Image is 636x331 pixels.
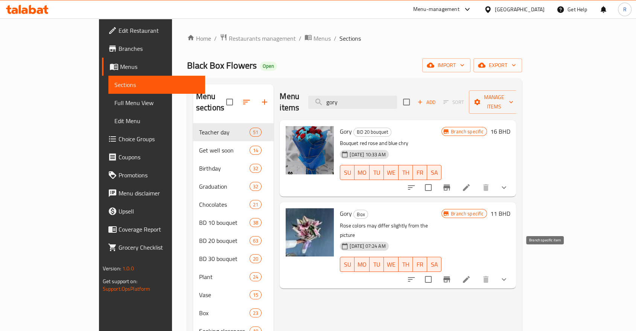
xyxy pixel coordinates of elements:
button: SU [340,165,355,180]
span: Select section first [438,96,469,108]
button: delete [477,270,495,288]
div: Chocolates21 [193,195,274,214]
a: Full Menu View [108,94,205,112]
div: items [250,272,262,281]
a: Support.OpsPlatform [103,284,151,294]
span: WE [387,259,396,270]
button: TU [370,165,384,180]
span: Menus [313,34,331,43]
a: Edit Menu [108,112,205,130]
span: 24 [250,273,261,281]
span: Coverage Report [119,225,199,234]
span: 38 [250,219,261,226]
p: Bouquet red rose and blue chry [340,139,441,148]
div: Teacher day51 [193,123,274,141]
button: FR [413,165,427,180]
h2: Menu sections [196,91,227,113]
h2: Menu items [280,91,299,113]
span: Add [416,98,437,107]
button: TU [370,257,384,272]
div: Box [199,308,250,317]
div: Box [353,210,368,219]
span: 15 [250,291,261,299]
img: Gory [286,126,334,174]
button: WE [384,165,399,180]
div: Graduation32 [193,177,274,195]
p: Rose colors may differ slightly from the picture [340,221,441,240]
span: Menu disclaimer [119,189,199,198]
div: items [250,218,262,227]
span: SA [430,259,438,270]
span: TU [373,167,381,178]
span: Grocery Checklist [119,243,199,252]
div: Get well soon [199,146,250,155]
span: 20 [250,255,261,262]
button: delete [477,178,495,197]
div: items [250,146,262,155]
span: BD 20 bouquet [199,236,250,245]
span: Select to update [420,272,436,287]
a: Menu disclaimer [102,184,205,202]
div: Vase [199,290,250,299]
a: Menus [304,34,331,43]
a: Edit menu item [462,183,471,192]
span: Plant [199,272,250,281]
span: Gory [340,126,352,137]
span: 51 [250,129,261,136]
span: 32 [250,183,261,190]
span: Birthday [199,164,250,173]
span: [DATE] 07:24 AM [347,243,388,250]
button: import [422,58,470,72]
div: Plant24 [193,268,274,286]
div: Birthday32 [193,159,274,177]
span: Add item [414,96,438,108]
div: items [250,290,262,299]
div: items [250,308,262,317]
span: BD 10 bouquet [199,218,250,227]
span: Menus [120,62,199,71]
span: TH [402,259,410,270]
button: MO [355,165,370,180]
span: BD 30 bouquet [199,254,250,263]
a: Edit Restaurant [102,21,205,40]
span: Graduation [199,182,250,191]
span: Branches [119,44,199,53]
span: Version: [103,264,121,273]
span: Branch specific [448,210,487,217]
span: Manage items [475,93,513,111]
span: 32 [250,165,261,172]
div: Chocolates [199,200,250,209]
span: Coupons [119,153,199,162]
div: items [250,164,262,173]
h6: 16 BHD [490,126,510,137]
span: TH [402,167,410,178]
span: FR [416,259,424,270]
div: BD 10 bouquet38 [193,214,274,232]
span: 63 [250,237,261,244]
div: items [250,254,262,263]
span: Select to update [420,180,436,195]
button: Manage items [469,90,519,114]
span: Upsell [119,207,199,216]
span: Open [260,63,277,69]
h6: 11 BHD [490,208,510,219]
div: BD 20 bouquet63 [193,232,274,250]
div: Menu-management [413,5,460,14]
span: Promotions [119,171,199,180]
span: export [479,61,516,70]
svg: Show Choices [499,275,508,284]
div: items [250,200,262,209]
div: Get well soon14 [193,141,274,159]
span: SU [343,259,351,270]
a: Coupons [102,148,205,166]
span: Get support on: [103,276,137,286]
div: items [250,236,262,245]
span: MO [358,167,367,178]
button: FR [413,257,427,272]
button: TH [399,165,413,180]
div: items [250,182,262,191]
button: sort-choices [402,270,420,288]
